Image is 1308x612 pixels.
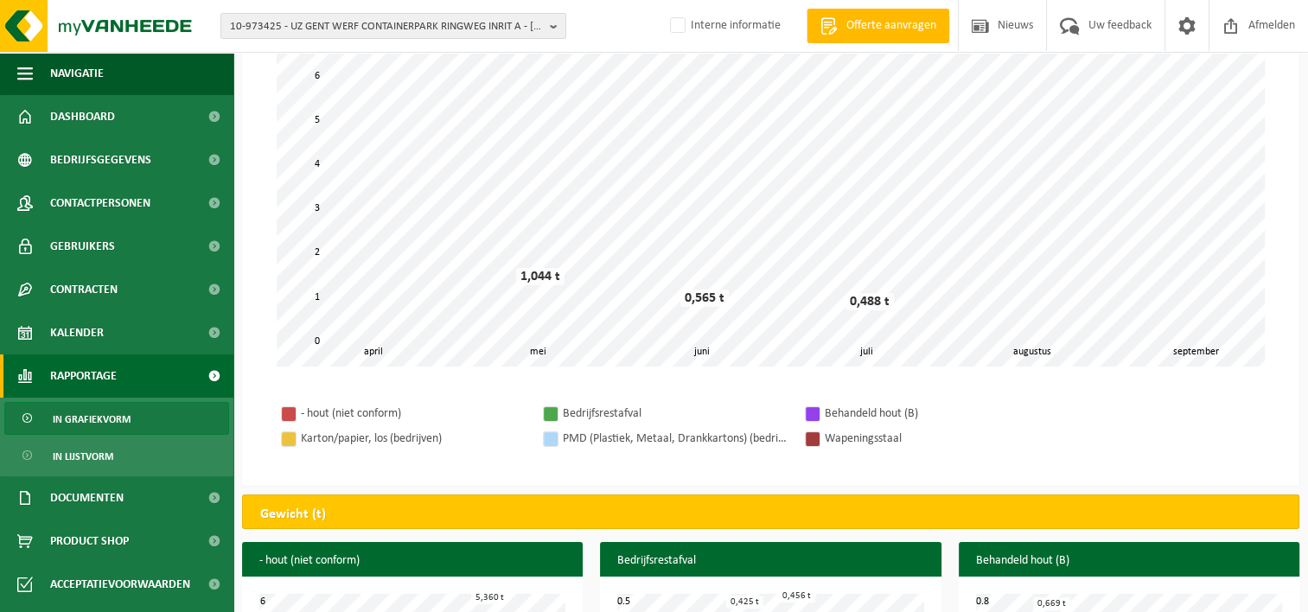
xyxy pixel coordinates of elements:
h3: - hout (niet conform) [242,542,583,580]
label: Interne informatie [667,13,781,39]
h2: Gewicht (t) [243,495,343,533]
span: Contactpersonen [50,182,150,225]
div: 0,565 t [680,290,729,307]
span: Kalender [50,311,104,354]
a: Offerte aanvragen [807,9,949,43]
span: Gebruikers [50,225,115,268]
div: 0,425 t [726,596,763,609]
div: 0,669 t [1033,597,1070,610]
div: 5,360 t [471,591,508,604]
div: 0,456 t [778,590,815,602]
span: Bedrijfsgegevens [50,138,151,182]
h3: Bedrijfsrestafval [600,542,941,580]
span: Navigatie [50,52,104,95]
div: Wapeningsstaal [825,428,1050,449]
div: Karton/papier, los (bedrijven) [301,428,526,449]
div: 1,044 t [516,268,565,285]
span: Acceptatievoorwaarden [50,563,190,606]
span: In lijstvorm [53,440,113,473]
span: Contracten [50,268,118,311]
span: Rapportage [50,354,117,398]
div: Behandeld hout (B) [825,403,1050,424]
span: Documenten [50,476,124,520]
div: PMD (Plastiek, Metaal, Drankkartons) (bedrijven) [563,428,788,449]
span: In grafiekvorm [53,403,131,436]
div: 0,488 t [845,293,894,310]
a: In lijstvorm [4,439,229,472]
h3: Behandeld hout (B) [959,542,1299,580]
button: 10-973425 - UZ GENT WERF CONTAINERPARK RINGWEG INRIT A - [GEOGRAPHIC_DATA] [220,13,566,39]
a: In grafiekvorm [4,402,229,435]
span: Product Shop [50,520,129,563]
div: - hout (niet conform) [301,403,526,424]
span: 10-973425 - UZ GENT WERF CONTAINERPARK RINGWEG INRIT A - [GEOGRAPHIC_DATA] [230,14,543,40]
span: Offerte aanvragen [842,17,941,35]
div: Bedrijfsrestafval [563,403,788,424]
span: Dashboard [50,95,115,138]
